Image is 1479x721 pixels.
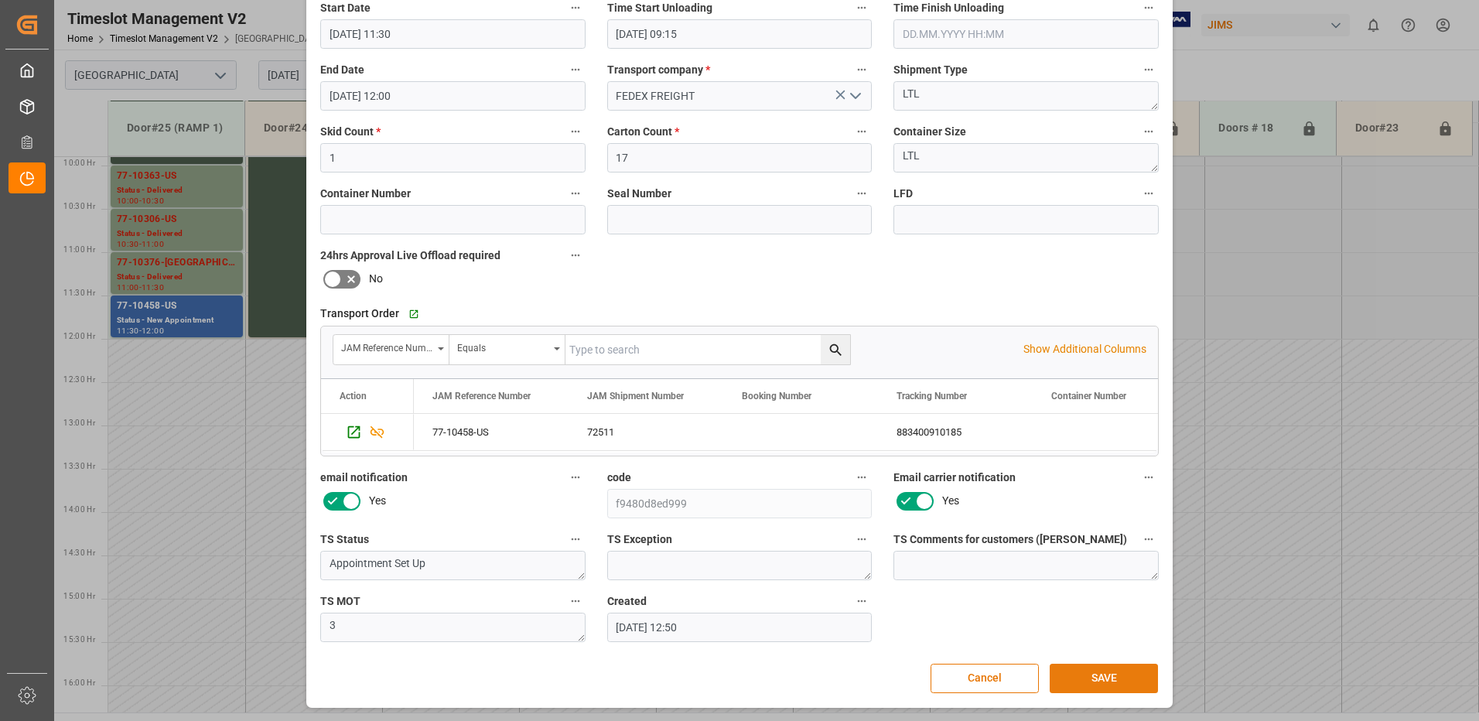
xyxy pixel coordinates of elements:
button: Transport company * [852,60,872,80]
div: Action [340,391,367,402]
button: open menu [449,335,565,364]
button: TS Status [565,529,586,549]
div: 72511 [569,414,723,450]
button: Seal Number [852,183,872,203]
span: Container Number [1051,391,1126,402]
button: End Date [565,60,586,80]
span: Skid Count [320,124,381,140]
textarea: Appointment Set Up [320,551,586,580]
div: Press SPACE to select this row. [321,414,414,451]
span: Container Number [320,186,411,202]
div: JAM Reference Number [341,337,432,355]
button: Carton Count * [852,121,872,142]
span: 24hrs Approval Live Offload required [320,248,500,264]
p: Show Additional Columns [1023,341,1146,357]
input: DD.MM.YYYY HH:MM [320,19,586,49]
span: No [369,271,383,287]
textarea: LTL [893,143,1159,173]
button: Skid Count * [565,121,586,142]
span: LFD [893,186,913,202]
span: Email carrier notification [893,470,1016,486]
button: TS Exception [852,529,872,549]
textarea: LTL [893,81,1159,111]
button: TS MOT [565,591,586,611]
input: DD.MM.YYYY HH:MM [607,613,873,642]
button: email notification [565,467,586,487]
span: Transport Order [320,306,399,322]
button: TS Comments for customers ([PERSON_NAME]) [1139,529,1159,549]
div: 77-10458-US [414,414,569,450]
input: Type to search [565,335,850,364]
span: Tracking Number [897,391,967,402]
button: Email carrier notification [1139,467,1159,487]
span: TS Comments for customers ([PERSON_NAME]) [893,531,1127,548]
span: Yes [369,493,386,509]
span: TS Exception [607,531,672,548]
button: Created [852,591,872,611]
div: 883400910185 [878,414,1033,450]
button: open menu [333,335,449,364]
button: open menu [843,84,866,108]
span: Shipment Type [893,62,968,78]
button: 24hrs Approval Live Offload required [565,245,586,265]
input: DD.MM.YYYY HH:MM [893,19,1159,49]
button: SAVE [1050,664,1158,693]
input: DD.MM.YYYY HH:MM [320,81,586,111]
span: Container Size [893,124,966,140]
span: JAM Reference Number [432,391,531,402]
span: Transport company [607,62,710,78]
span: End Date [320,62,364,78]
button: Shipment Type [1139,60,1159,80]
button: search button [821,335,850,364]
span: JAM Shipment Number [587,391,684,402]
button: LFD [1139,183,1159,203]
span: Yes [942,493,959,509]
div: Equals [457,337,548,355]
span: code [607,470,631,486]
button: Container Number [565,183,586,203]
span: Carton Count [607,124,679,140]
span: Created [607,593,647,610]
button: code [852,467,872,487]
textarea: 3 [320,613,586,642]
span: Seal Number [607,186,671,202]
span: TS MOT [320,593,360,610]
button: Cancel [931,664,1039,693]
button: Container Size [1139,121,1159,142]
span: TS Status [320,531,369,548]
span: email notification [320,470,408,486]
input: DD.MM.YYYY HH:MM [607,19,873,49]
span: Booking Number [742,391,811,402]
